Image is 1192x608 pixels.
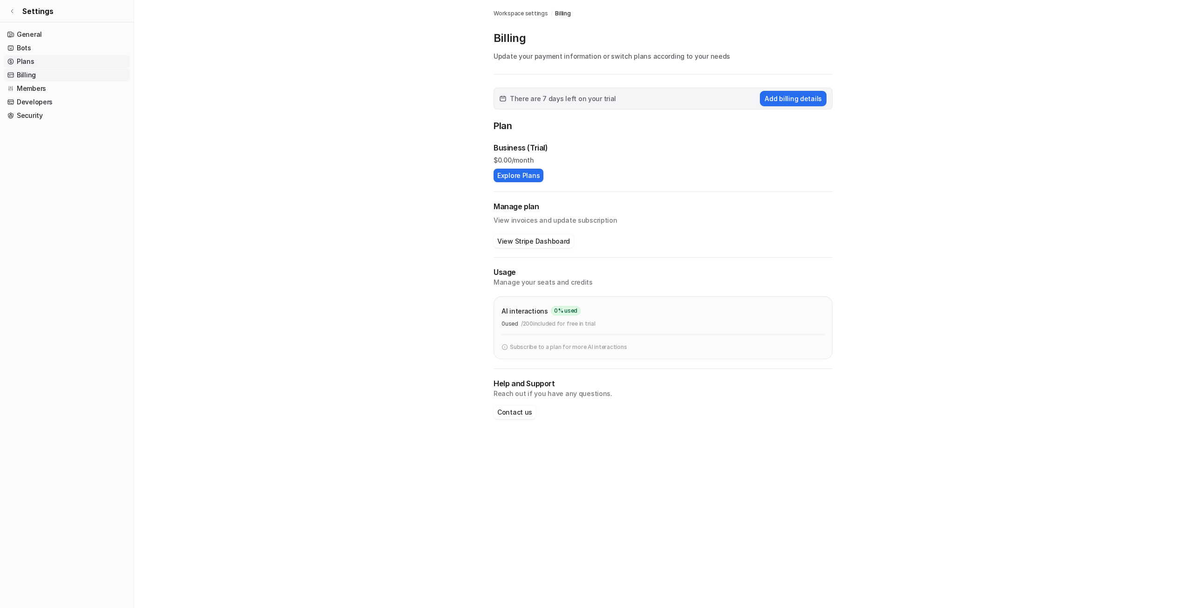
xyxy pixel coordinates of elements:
[494,9,548,18] a: Workspace settings
[551,306,581,315] span: 0 % used
[22,6,54,17] span: Settings
[521,320,596,328] p: / 200 included for free in trial
[494,212,833,225] p: View invoices and update subscription
[494,119,833,135] p: Plan
[510,343,627,351] p: Subscribe to a plan for more AI interactions
[4,68,130,82] a: Billing
[494,169,543,182] button: Explore Plans
[4,109,130,122] a: Security
[494,31,833,46] p: Billing
[494,405,536,419] button: Contact us
[4,82,130,95] a: Members
[4,55,130,68] a: Plans
[494,201,833,212] h2: Manage plan
[551,9,553,18] span: /
[494,51,833,61] p: Update your payment information or switch plans according to your needs
[494,234,574,248] button: View Stripe Dashboard
[494,378,833,389] p: Help and Support
[555,9,570,18] a: Billing
[510,94,616,103] span: There are 7 days left on your trial
[494,267,833,278] p: Usage
[494,155,833,165] p: $ 0.00/month
[4,28,130,41] a: General
[4,96,130,109] a: Developers
[760,91,826,106] button: Add billing details
[501,306,548,316] p: AI interactions
[501,320,518,328] p: 0 used
[500,96,506,102] img: calender-icon.svg
[494,389,833,398] p: Reach out if you have any questions.
[4,41,130,55] a: Bots
[494,142,548,153] p: Business (Trial)
[494,278,833,287] p: Manage your seats and credits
